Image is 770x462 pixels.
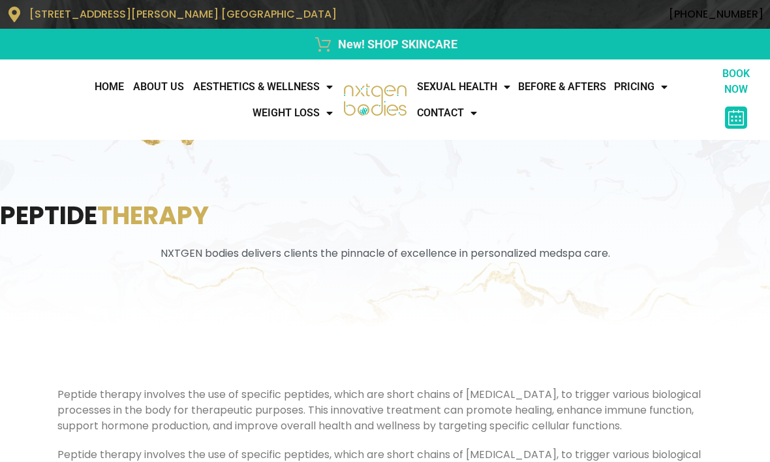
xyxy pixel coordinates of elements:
a: About Us [129,74,189,100]
a: Home [90,74,129,100]
span: [STREET_ADDRESS][PERSON_NAME] [GEOGRAPHIC_DATA] [29,7,337,22]
a: New! SHOP SKINCARE [7,35,763,53]
span: Therapy [97,198,209,233]
a: Before & Afters [514,74,610,100]
a: WEIGHT LOSS [248,100,337,126]
a: [PHONE_NUMBER] [669,7,763,22]
a: Sexual Health [413,74,514,100]
a: Pricing [610,74,671,100]
a: AESTHETICS & WELLNESS [189,74,337,100]
p: BOOK NOW [713,66,758,97]
div: Peptide therapy involves the use of specific peptides, which are short chains of [MEDICAL_DATA], ... [57,387,713,434]
nav: Menu [413,74,714,126]
span: New! SHOP SKINCARE [335,35,457,53]
nav: Menu [7,74,337,126]
a: CONTACT [413,100,481,126]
